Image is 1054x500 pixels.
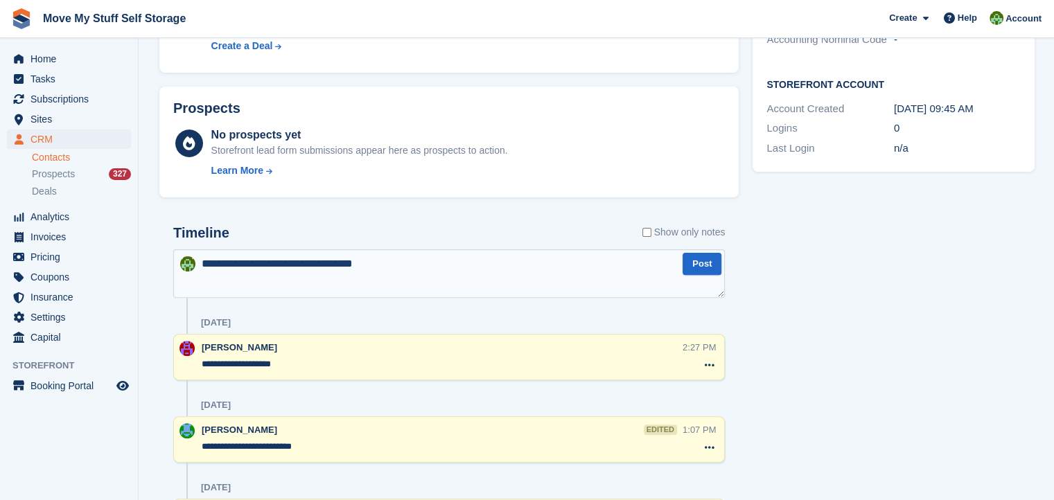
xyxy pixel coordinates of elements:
[7,109,131,129] a: menu
[30,267,114,287] span: Coupons
[766,120,894,136] div: Logins
[7,307,131,327] a: menu
[766,101,894,117] div: Account Created
[894,101,1021,117] div: [DATE] 09:45 AM
[766,32,894,48] div: Accounting Nominal Code
[7,89,131,109] a: menu
[7,207,131,226] a: menu
[30,227,114,247] span: Invoices
[7,69,131,89] a: menu
[32,167,131,181] a: Prospects 327
[7,267,131,287] a: menu
[211,143,508,158] div: Storefront lead form submissions appear here as prospects to action.
[211,39,273,53] div: Create a Deal
[642,225,726,240] label: Show only notes
[30,109,114,129] span: Sites
[766,77,1021,91] h2: Storefront Account
[202,342,277,352] span: [PERSON_NAME]
[30,307,114,327] span: Settings
[32,151,131,164] a: Contacts
[201,317,231,328] div: [DATE]
[30,376,114,395] span: Booking Portal
[958,11,977,25] span: Help
[7,287,131,307] a: menu
[683,253,721,276] button: Post
[1005,12,1042,26] span: Account
[114,377,131,394] a: Preview store
[211,127,508,143] div: No prospects yet
[201,400,231,411] div: [DATE]
[32,185,57,198] span: Deals
[894,32,1021,48] div: -
[173,100,240,116] h2: Prospects
[683,341,716,354] div: 2:27 PM
[202,425,277,435] span: [PERSON_NAME]
[894,141,1021,157] div: n/a
[894,120,1021,136] div: 0
[30,130,114,149] span: CRM
[7,49,131,69] a: menu
[201,482,231,493] div: [DATE]
[642,225,651,240] input: Show only notes
[990,11,1003,25] img: Joel Booth
[30,69,114,89] span: Tasks
[211,163,508,178] a: Learn More
[173,225,229,241] h2: Timeline
[7,376,131,395] a: menu
[211,39,502,53] a: Create a Deal
[211,163,263,178] div: Learn More
[7,227,131,247] a: menu
[30,287,114,307] span: Insurance
[766,141,894,157] div: Last Login
[179,341,195,356] img: Carrie Machin
[109,168,131,180] div: 327
[683,423,716,436] div: 1:07 PM
[7,247,131,267] a: menu
[7,130,131,149] a: menu
[32,184,131,199] a: Deals
[11,8,32,29] img: stora-icon-8386f47178a22dfd0bd8f6a31ec36ba5ce8667c1dd55bd0f319d3a0aa187defe.svg
[30,89,114,109] span: Subscriptions
[12,359,138,373] span: Storefront
[30,49,114,69] span: Home
[30,247,114,267] span: Pricing
[180,256,195,271] img: Joel Booth
[30,328,114,347] span: Capital
[179,423,195,438] img: Dan
[644,425,677,435] div: edited
[37,7,191,30] a: Move My Stuff Self Storage
[7,328,131,347] a: menu
[30,207,114,226] span: Analytics
[889,11,917,25] span: Create
[32,168,75,181] span: Prospects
